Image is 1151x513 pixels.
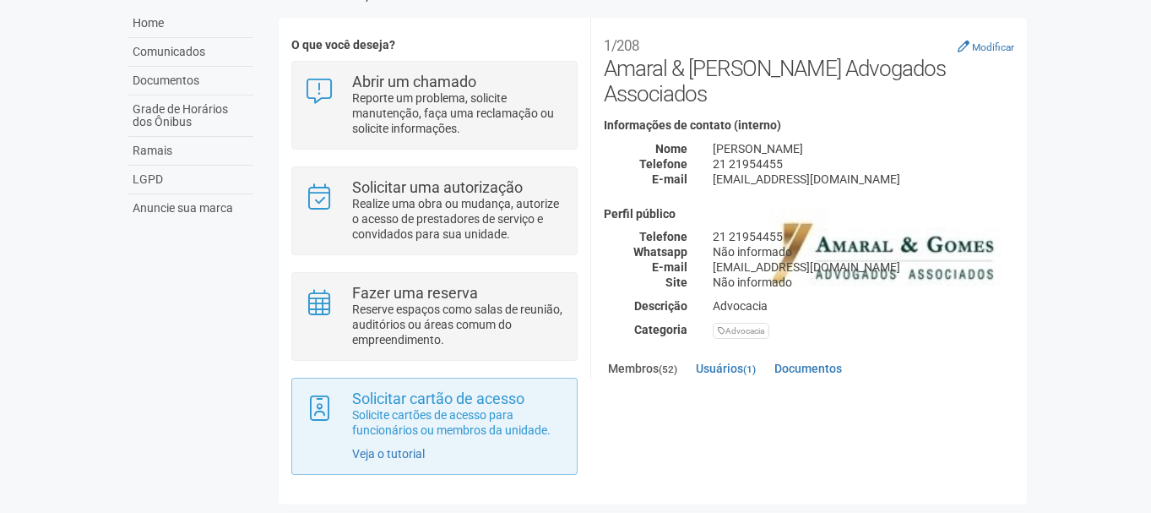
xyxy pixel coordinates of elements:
div: [EMAIL_ADDRESS][DOMAIN_NAME] [700,172,1027,187]
strong: Solicitar uma autorização [352,178,523,196]
a: Solicitar uma autorização Realize uma obra ou mudança, autorize o acesso de prestadores de serviç... [305,180,564,242]
div: [PERSON_NAME] [700,141,1027,156]
strong: Whatsapp [633,245,687,259]
a: Documentos [128,67,253,96]
div: 21 21954455 [700,229,1027,244]
a: Home [128,9,253,38]
div: 21 21954455 [700,156,1027,172]
div: [EMAIL_ADDRESS][DOMAIN_NAME] [700,259,1027,275]
a: Comunicados [128,38,253,67]
small: 1/208 [604,37,639,54]
a: Modificar [958,40,1014,53]
strong: Site [665,276,687,289]
small: (52) [659,363,677,375]
p: Reserve espaços como salas de reunião, auditórios ou áreas comum do empreendimento. [352,302,564,347]
div: Não informado [700,275,1027,290]
strong: E-mail [652,260,687,274]
div: Não informado [700,244,1027,259]
strong: Descrição [634,299,687,313]
a: Grade de Horários dos Ônibus [128,96,253,137]
p: Realize uma obra ou mudança, autorize o acesso de prestadores de serviço e convidados para sua un... [352,196,564,242]
strong: Fazer uma reserva [352,284,478,302]
a: Membros(52) [604,356,681,384]
small: (1) [743,363,756,375]
h4: Perfil público [604,208,1014,221]
a: Anuncie sua marca [128,194,253,222]
strong: Categoria [634,323,687,336]
a: LGPD [128,166,253,194]
h2: Amaral & [PERSON_NAME] Advogados Associados [604,30,1014,106]
p: Reporte um problema, solicite manutenção, faça uma reclamação ou solicite informações. [352,90,564,136]
a: Usuários(1) [692,356,760,381]
strong: Abrir um chamado [352,73,476,90]
a: Ramais [128,137,253,166]
div: Advocacia [700,298,1027,314]
h4: O que você deseja? [291,39,578,52]
a: Veja o tutorial [352,447,425,461]
strong: E-mail [652,172,687,186]
p: Solicite cartões de acesso para funcionários ou membros da unidade. [352,407,564,438]
a: Fazer uma reserva Reserve espaços como salas de reunião, auditórios ou áreas comum do empreendime... [305,286,564,347]
strong: Solicitar cartão de acesso [352,390,524,407]
img: business.png [769,208,1002,292]
div: Advocacia [713,323,769,339]
a: Documentos [770,356,846,381]
small: Modificar [972,41,1014,53]
h4: Informações de contato (interno) [604,119,1014,132]
strong: Telefone [639,157,687,171]
a: Abrir um chamado Reporte um problema, solicite manutenção, faça uma reclamação ou solicite inform... [305,74,564,136]
a: Solicitar cartão de acesso Solicite cartões de acesso para funcionários ou membros da unidade. [305,391,564,438]
strong: Telefone [639,230,687,243]
strong: Nome [655,142,687,156]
